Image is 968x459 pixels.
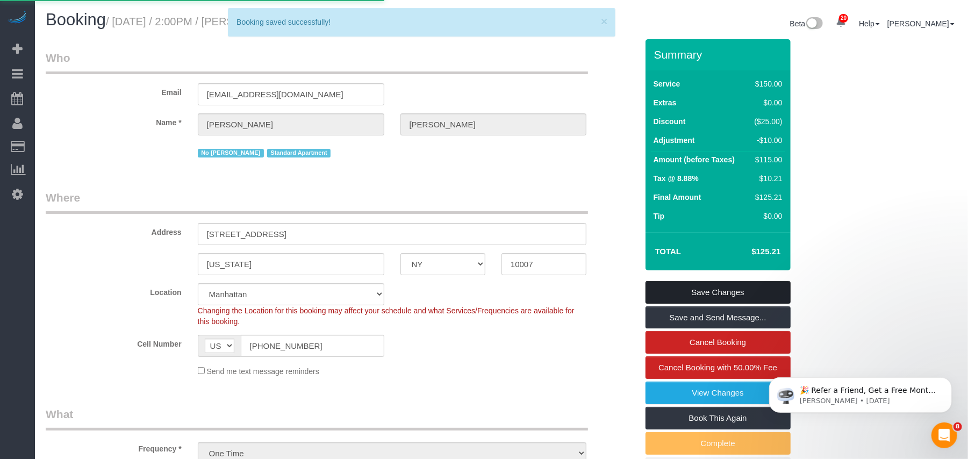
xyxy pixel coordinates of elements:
[646,331,791,354] a: Cancel Booking
[38,223,190,238] label: Address
[646,382,791,404] a: View Changes
[38,113,190,128] label: Name *
[46,50,588,74] legend: Who
[654,48,785,61] h3: Summary
[654,192,701,203] label: Final Amount
[750,97,783,108] div: $0.00
[750,192,783,203] div: $125.21
[953,422,962,431] span: 8
[38,440,190,454] label: Frequency *
[830,11,851,34] a: 20
[654,116,686,127] label: Discount
[46,406,588,431] legend: What
[654,173,699,184] label: Tax @ 8.88%
[750,78,783,89] div: $150.00
[646,407,791,429] a: Book This Again
[646,281,791,304] a: Save Changes
[198,306,575,326] span: Changing the Location for this booking may affect your schedule and what Services/Frequencies are...
[750,135,783,146] div: -$10.00
[719,247,780,256] h4: $125.21
[6,11,28,26] img: Automaid Logo
[198,149,264,157] span: No [PERSON_NAME]
[654,154,735,165] label: Amount (before Taxes)
[207,367,319,376] span: Send me text message reminders
[654,211,665,221] label: Tip
[236,17,606,27] div: Booking saved successfully!
[38,83,190,98] label: Email
[106,16,433,27] small: / [DATE] / 2:00PM / [PERSON_NAME]
[790,19,823,28] a: Beta
[241,335,384,357] input: Cell Number
[654,135,695,146] label: Adjustment
[750,211,783,221] div: $0.00
[805,17,823,31] img: New interface
[658,363,777,372] span: Cancel Booking with 50.00% Fee
[839,14,848,23] span: 20
[501,253,586,275] input: Zip Code
[654,97,677,108] label: Extras
[931,422,957,448] iframe: Intercom live chat
[198,83,384,105] input: Email
[654,78,680,89] label: Service
[38,283,190,298] label: Location
[400,113,587,135] input: Last Name
[646,306,791,329] a: Save and Send Message...
[601,16,607,27] button: ×
[655,247,682,256] strong: Total
[750,173,783,184] div: $10.21
[267,149,331,157] span: Standard Apartment
[198,113,384,135] input: First Name
[887,19,955,28] a: [PERSON_NAME]
[46,10,106,29] span: Booking
[753,355,968,430] iframe: Intercom notifications message
[750,154,783,165] div: $115.00
[38,335,190,349] label: Cell Number
[46,190,588,214] legend: Where
[750,116,783,127] div: ($25.00)
[859,19,880,28] a: Help
[198,253,384,275] input: City
[646,356,791,379] a: Cancel Booking with 50.00% Fee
